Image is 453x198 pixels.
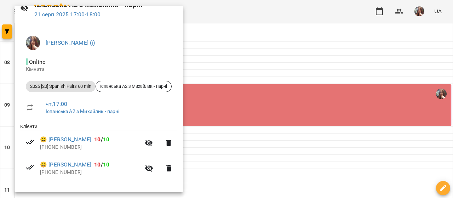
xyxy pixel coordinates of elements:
[103,161,109,168] span: 10
[46,108,120,114] a: Іспанська А2 з Михайлик - парні
[26,36,40,50] img: 0ee1f4be303f1316836009b6ba17c5c5.jpeg
[34,11,101,18] a: 21 серп 2025 17:00-18:00
[20,123,177,183] ul: Клієнти
[46,39,95,46] a: [PERSON_NAME] (і)
[40,160,91,169] a: 😀 [PERSON_NAME]
[94,136,109,143] b: /
[94,161,109,168] b: /
[26,163,34,172] svg: Візит сплачено
[26,83,96,90] span: 2025 [20] Spanish Pairs 60 min
[103,136,109,143] span: 10
[46,101,67,107] a: чт , 17:00
[94,161,101,168] span: 10
[94,136,101,143] span: 10
[26,138,34,146] svg: Візит сплачено
[40,144,141,151] p: [PHONE_NUMBER]
[26,66,172,73] p: Кімната
[26,58,47,65] span: - Online
[40,169,141,176] p: [PHONE_NUMBER]
[96,81,172,92] div: Іспанська А2 з Михайлик - парні
[96,83,171,90] span: Іспанська А2 з Михайлик - парні
[40,135,91,144] a: 😀 [PERSON_NAME]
